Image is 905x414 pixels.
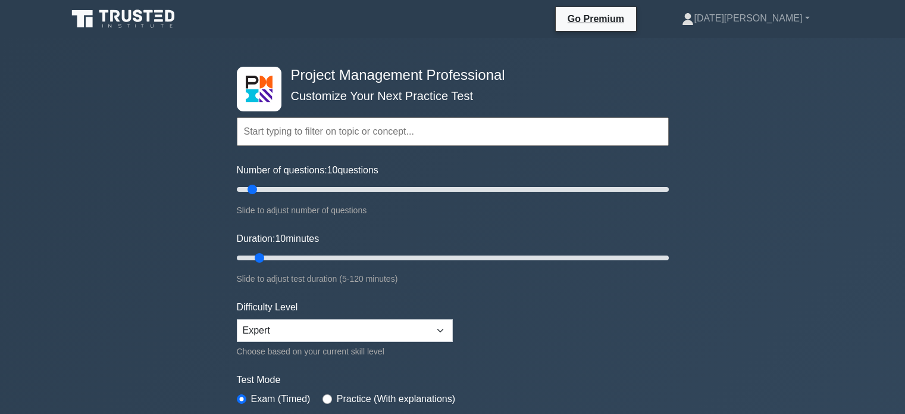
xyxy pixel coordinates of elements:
label: Difficulty Level [237,300,298,315]
div: Slide to adjust number of questions [237,203,669,217]
div: Slide to adjust test duration (5-120 minutes) [237,272,669,286]
span: 10 [327,165,338,175]
label: Number of questions: questions [237,163,378,178]
label: Test Mode [237,373,669,387]
h4: Project Management Professional [286,67,610,84]
label: Exam (Timed) [251,392,311,406]
a: Go Premium [560,11,631,26]
label: Duration: minutes [237,232,320,246]
label: Practice (With explanations) [337,392,455,406]
span: 10 [275,234,286,244]
input: Start typing to filter on topic or concept... [237,117,669,146]
div: Choose based on your current skill level [237,344,453,359]
a: [DATE][PERSON_NAME] [653,7,838,30]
